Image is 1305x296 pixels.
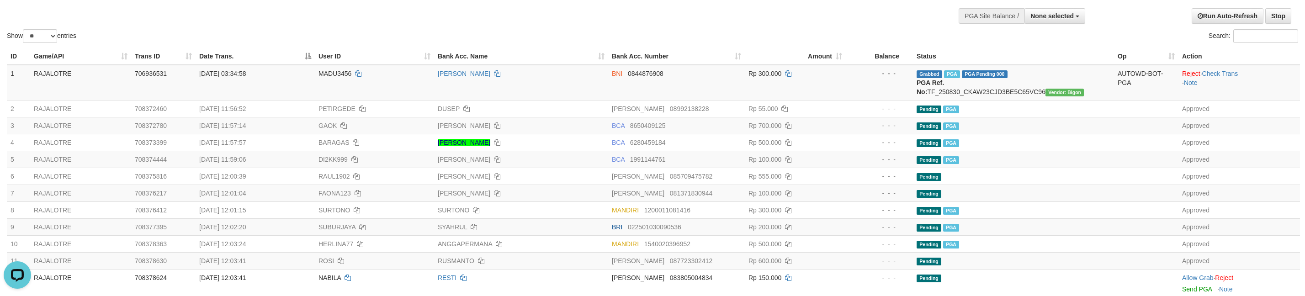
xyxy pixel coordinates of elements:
span: Pending [917,207,941,215]
span: Copy 1991144761 to clipboard [630,156,666,163]
span: MADU3456 [318,70,351,77]
div: - - - [849,256,909,265]
span: [DATE] 11:59:06 [199,156,246,163]
button: Open LiveChat chat widget [4,4,31,31]
span: 706936531 [135,70,167,77]
th: Action [1178,48,1300,65]
span: Copy 022501030090536 to clipboard [628,223,681,231]
a: ANGGAPERMANA [438,240,492,248]
td: RAJALOTRE [30,235,131,252]
span: Rp 100.000 [748,156,781,163]
th: Amount: activate to sort column ascending [745,48,846,65]
td: TF_250830_CKAW23CJD3BE5C65VC96 [913,65,1114,100]
span: Rp 300.000 [748,206,781,214]
a: Reject [1182,70,1200,77]
span: 708376412 [135,206,167,214]
span: Pending [917,190,941,198]
input: Search: [1233,29,1298,43]
td: 6 [7,168,30,185]
td: RAJALOTRE [30,185,131,201]
td: Approved [1178,218,1300,235]
td: Approved [1178,185,1300,201]
td: Approved [1178,151,1300,168]
span: Pending [917,106,941,113]
span: 708374444 [135,156,167,163]
a: [PERSON_NAME] [438,173,490,180]
td: 10 [7,235,30,252]
td: Approved [1178,235,1300,252]
td: RAJALOTRE [30,117,131,134]
span: Pending [917,224,941,232]
th: Status [913,48,1114,65]
span: · [1182,274,1215,281]
span: Marked by bbumaster [943,156,959,164]
span: Rp 500.000 [748,139,781,146]
td: Approved [1178,100,1300,117]
span: Copy 083805004834 to clipboard [670,274,712,281]
span: BCA [612,139,625,146]
a: Run Auto-Refresh [1192,8,1263,24]
label: Show entries [7,29,76,43]
span: Copy 085709475782 to clipboard [670,173,712,180]
td: RAJALOTRE [30,218,131,235]
a: Send PGA [1182,285,1212,293]
select: Showentries [23,29,57,43]
a: [PERSON_NAME] [438,190,490,197]
div: - - - [849,206,909,215]
span: MANDIRI [612,240,639,248]
td: 5 [7,151,30,168]
a: SURTONO [438,206,470,214]
span: Rp 555.000 [748,173,781,180]
span: BNI [612,70,622,77]
label: Search: [1209,29,1298,43]
td: 1 [7,65,30,100]
div: - - - [849,273,909,282]
td: · · [1178,65,1300,100]
span: Marked by bbumaster [943,241,959,248]
span: [DATE] 03:34:58 [199,70,246,77]
td: AUTOWD-BOT-PGA [1114,65,1178,100]
span: Copy 08992138228 to clipboard [670,105,709,112]
a: Note [1184,79,1198,86]
span: Grabbed [917,70,942,78]
span: [DATE] 11:57:57 [199,139,246,146]
span: NABILA [318,274,341,281]
span: DI2KK999 [318,156,348,163]
span: PETIRGEDE [318,105,355,112]
div: PGA Site Balance / [959,8,1024,24]
td: RAJALOTRE [30,151,131,168]
a: RUSMANTO [438,257,474,264]
span: [PERSON_NAME] [612,190,664,197]
a: Note [1219,285,1233,293]
span: [DATE] 12:00:39 [199,173,246,180]
span: [DATE] 12:01:04 [199,190,246,197]
span: Rp 150.000 [748,274,781,281]
span: 708377395 [135,223,167,231]
span: Rp 55.000 [748,105,778,112]
span: BCA [612,122,625,129]
a: Check Trans [1202,70,1238,77]
div: - - - [849,189,909,198]
span: Copy 6280459184 to clipboard [630,139,666,146]
a: [PERSON_NAME] [438,122,490,129]
span: Rp 500.000 [748,240,781,248]
td: Approved [1178,134,1300,151]
th: Op: activate to sort column ascending [1114,48,1178,65]
span: Pending [917,241,941,248]
th: Bank Acc. Number: activate to sort column ascending [608,48,745,65]
span: ROSI [318,257,334,264]
span: Copy 1200011081416 to clipboard [644,206,690,214]
th: Game/API: activate to sort column ascending [30,48,131,65]
div: - - - [849,222,909,232]
span: Marked by bbumaster [943,122,959,130]
a: RESTI [438,274,456,281]
div: - - - [849,239,909,248]
span: Copy 081371830944 to clipboard [670,190,712,197]
span: 708375816 [135,173,167,180]
span: [DATE] 11:56:52 [199,105,246,112]
span: [DATE] 12:03:24 [199,240,246,248]
th: Date Trans.: activate to sort column descending [196,48,315,65]
td: RAJALOTRE [30,252,131,269]
span: [DATE] 11:57:14 [199,122,246,129]
span: Pending [917,139,941,147]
